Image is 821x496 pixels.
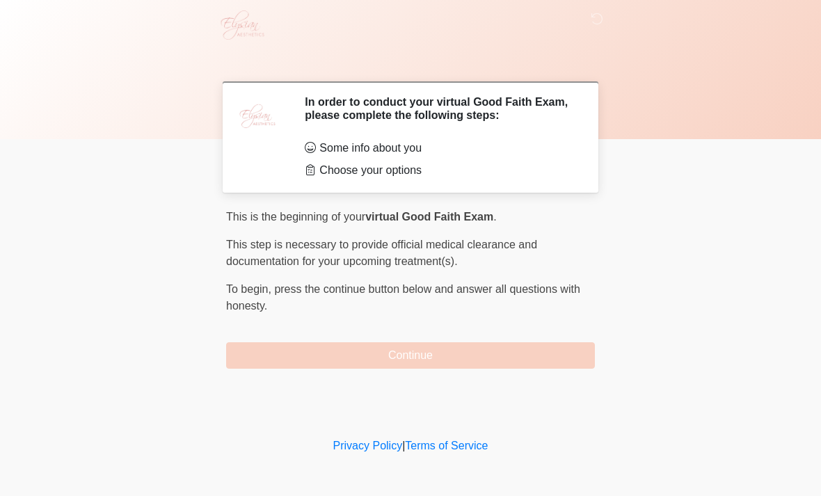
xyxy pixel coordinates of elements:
img: Agent Avatar [237,95,278,137]
h2: In order to conduct your virtual Good Faith Exam, please complete the following steps: [305,95,574,122]
img: Elysian Aesthetics Logo [212,10,271,40]
span: This is the beginning of your [226,211,365,223]
a: Privacy Policy [333,440,403,451]
span: This step is necessary to provide official medical clearance and documentation for your upcoming ... [226,239,537,267]
h1: ‎ ‎ ‎ ‎ [216,50,605,76]
span: . [493,211,496,223]
li: Some info about you [305,140,574,157]
a: | [402,440,405,451]
a: Terms of Service [405,440,488,451]
li: Choose your options [305,162,574,179]
span: To begin, [226,283,274,295]
button: Continue [226,342,595,369]
strong: virtual Good Faith Exam [365,211,493,223]
span: press the continue button below and answer all questions with honesty. [226,283,580,312]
